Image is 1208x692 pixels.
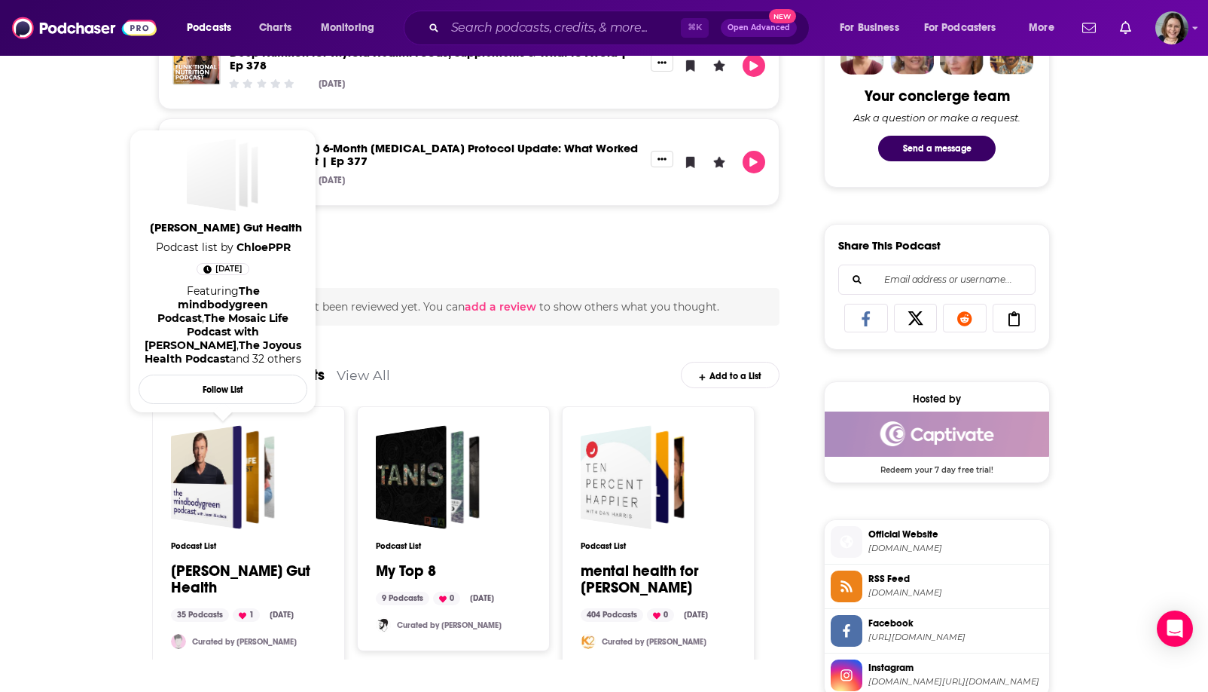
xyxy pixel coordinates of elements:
[868,587,1043,599] span: feeds.captivate.fm
[1029,17,1054,38] span: More
[840,17,899,38] span: For Business
[192,637,297,647] a: Curated by [PERSON_NAME]
[581,608,643,622] div: 404 Podcasts
[157,284,268,325] a: The mindbodygreen Podcast
[865,87,1010,106] div: Your concierge team
[1155,11,1188,44] img: User Profile
[651,151,673,167] button: Show More Button
[868,632,1043,643] span: https://www.facebook.com/TheFunktionalNutritionist
[230,45,627,72] a: Deep Nutrition for Thyroid Health: Foods, Supplements & What to Avoid | Ep 378
[233,608,260,622] div: 1
[227,78,296,90] div: Community Rating: 0 out of 5
[337,367,390,383] a: View All
[743,54,765,77] button: Play
[259,17,291,38] span: Charts
[993,304,1036,332] a: Copy Link
[708,54,731,77] button: Leave a Rating
[142,220,310,234] span: [PERSON_NAME] Gut Health
[868,528,1043,541] span: Official Website
[202,311,204,325] span: ,
[145,338,301,366] a: The Joyous Health Podcast
[581,541,736,551] h3: Podcast List
[678,608,714,622] div: [DATE]
[581,634,596,649] img: K2Krupp
[602,637,706,647] a: Curated by [PERSON_NAME]
[769,9,796,23] span: New
[743,151,765,173] button: Play
[1157,611,1193,647] div: Open Intercom Messenger
[853,112,1020,124] div: Ask a question or make a request.
[829,16,918,40] button: open menu
[145,284,301,366] div: Featuring and 32 others
[679,54,702,77] button: Bookmark Episode
[878,136,996,161] button: Send a message
[825,393,1049,406] div: Hosted by
[376,617,391,632] img: AnyFriendOfMine
[825,457,1049,475] span: Redeem your 7 day free trial!
[679,151,702,173] button: Bookmark Episode
[868,676,1043,687] span: instagram.com/the.funktional.nutritionist
[187,139,259,211] a: Gioffre Gut Health
[831,571,1043,602] a: RSS Feed[DOMAIN_NAME]
[236,240,291,254] a: ChloePPR
[145,311,288,352] a: The Mosaic Life Podcast with Trey Kauffman
[197,263,249,275] a: Jul 8th, 2023
[171,634,186,649] img: ChloePPR
[139,375,307,404] button: Follow List
[1155,11,1188,44] span: Logged in as micglogovac
[215,262,243,277] span: [DATE]
[187,17,231,38] span: Podcasts
[376,592,429,605] div: 9 Podcasts
[894,304,938,332] a: Share on X/Twitter
[12,14,157,42] a: Podchaser - Follow, Share and Rate Podcasts
[1018,16,1073,40] button: open menu
[831,526,1043,558] a: Official Website[DOMAIN_NAME]
[831,660,1043,691] a: Instagram[DOMAIN_NAME][URL][DOMAIN_NAME]
[433,592,460,605] div: 0
[831,615,1043,647] a: Facebook[URL][DOMAIN_NAME]
[218,300,719,314] span: This podcast hasn't been reviewed yet. You can to show others what you thought.
[465,299,536,315] button: add a review
[264,608,300,622] div: [DATE]
[230,141,638,168] a: Erin Holt’s 6-Month Thyroid & Hormone Protocol Update: What Worked and What Didn’t | Ep 377
[943,304,987,332] a: Share on Reddit
[150,240,297,254] span: Podcast list by
[1076,15,1102,41] a: Show notifications dropdown
[171,541,326,551] h3: Podcast List
[319,78,345,89] div: [DATE]
[171,608,229,622] div: 35 Podcasts
[868,543,1043,554] span: thefunktionalnutritionist.com
[310,16,394,40] button: open menu
[1155,11,1188,44] button: Show profile menu
[236,338,239,352] span: ,
[868,572,1043,586] span: RSS Feed
[171,563,326,596] a: [PERSON_NAME] Gut Health
[838,238,941,253] h3: Share This Podcast
[418,11,824,45] div: Search podcasts, credits, & more...
[868,617,1043,630] span: Facebook
[171,425,275,529] a: Gioffre Gut Health
[651,54,673,71] button: Show More Button
[397,620,502,630] a: Curated by [PERSON_NAME]
[319,175,345,185] div: [DATE]
[868,661,1043,675] span: Instagram
[376,541,531,551] h3: Podcast List
[721,19,797,37] button: Open AdvancedNew
[581,425,685,529] a: mental health for frank
[844,304,888,332] a: Share on Facebook
[708,151,731,173] button: Leave a Rating
[376,425,480,529] a: My Top 8
[851,265,1023,294] input: Email address or username...
[581,563,736,596] a: mental health for [PERSON_NAME]
[924,17,996,38] span: For Podcasters
[681,362,779,388] div: Add to a List
[681,18,709,38] span: ⌘ K
[172,37,221,85] img: Deep Nutrition for Thyroid Health: Foods, Supplements & What to Avoid | Ep 378
[825,412,1049,473] a: Captivate Deal: Redeem your 7 day free trial!
[1114,15,1137,41] a: Show notifications dropdown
